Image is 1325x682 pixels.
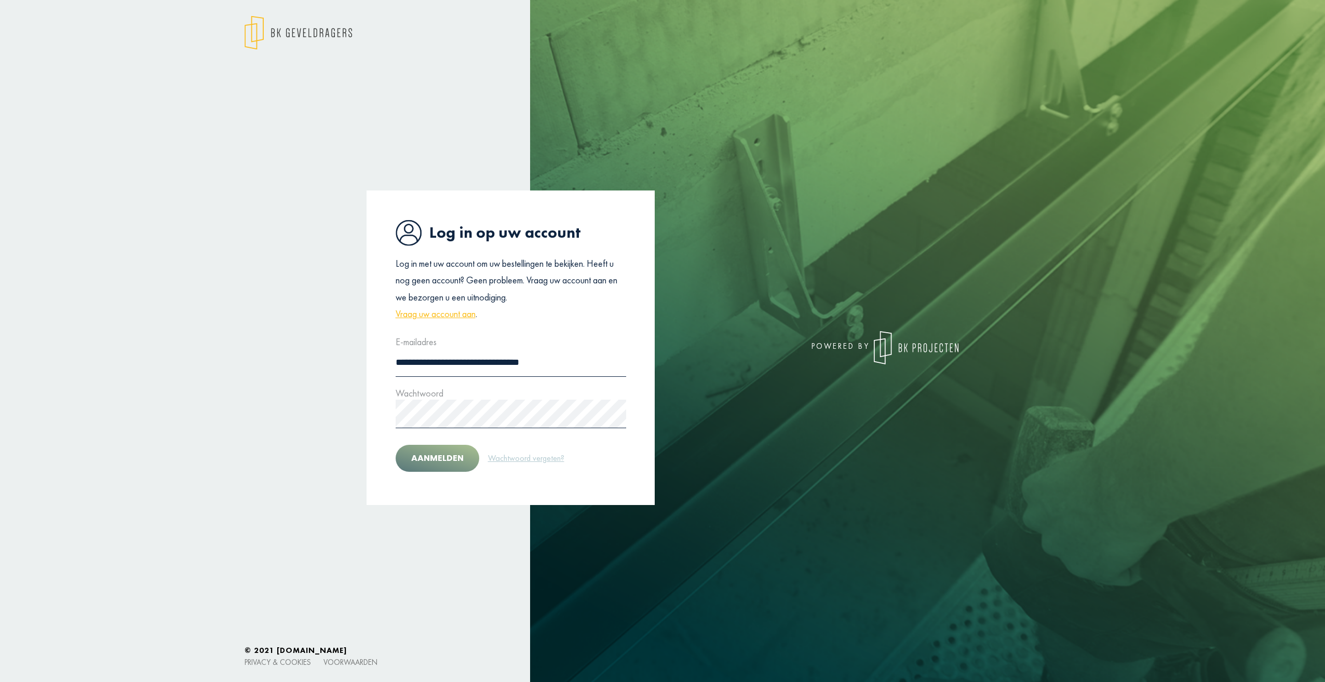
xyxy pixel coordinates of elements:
[396,334,437,350] label: E-mailadres
[245,657,311,667] a: Privacy & cookies
[245,16,352,50] img: logo
[323,657,377,667] a: Voorwaarden
[396,255,626,323] p: Log in met uw account om uw bestellingen te bekijken. Heeft u nog geen account? Geen probleem. Vr...
[874,331,958,364] img: logo
[396,306,476,322] a: Vraag uw account aan
[396,385,443,402] label: Wachtwoord
[396,445,479,472] button: Aanmelden
[396,220,626,246] h1: Log in op uw account
[488,452,565,465] a: Wachtwoord vergeten?
[245,646,1080,655] h6: © 2021 [DOMAIN_NAME]
[396,220,422,246] img: icon
[670,331,958,364] div: powered by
